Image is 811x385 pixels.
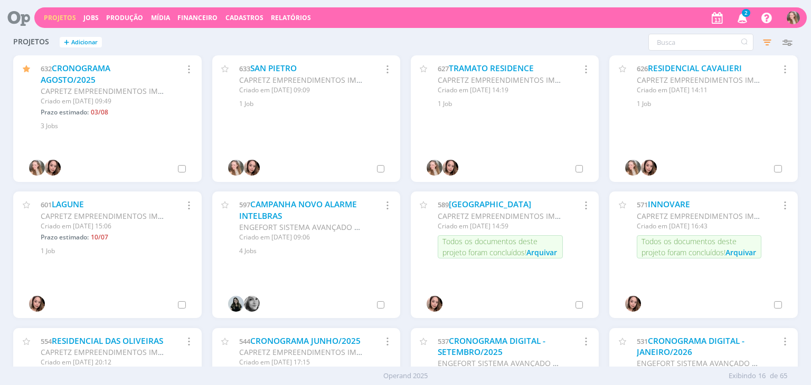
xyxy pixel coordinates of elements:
[641,160,657,176] img: T
[648,34,753,51] input: Busca
[239,233,364,242] div: Criado em [DATE] 09:06
[41,222,165,231] div: Criado em [DATE] 15:06
[71,39,98,46] span: Adicionar
[41,63,110,85] a: CRONOGRAMA AGOSTO/2025
[41,246,189,256] div: 1 Job
[427,296,442,312] img: T
[239,199,357,222] a: CAMPANHA NOVO ALARME INTELBRAS
[637,222,761,231] div: Criado em [DATE] 16:43
[91,108,108,117] span: 03/08
[786,8,800,27] button: G
[41,347,218,357] span: CAPRETZ EMPREENDIMENTOS IMOBILIARIOS LTDA
[228,160,244,176] img: G
[239,200,250,209] span: 597
[177,13,218,22] a: Financeiro
[239,64,250,73] span: 633
[80,14,102,22] button: Jobs
[29,296,45,312] img: T
[438,211,615,221] span: CAPRETZ EMPREENDIMENTOS IMOBILIARIOS LTDA
[41,64,52,73] span: 632
[106,13,143,22] a: Produção
[41,200,52,209] span: 601
[239,358,364,367] div: Criado em [DATE] 17:15
[41,121,189,131] div: 3 Jobs
[151,13,170,22] a: Mídia
[427,160,442,176] img: G
[758,371,766,381] span: 16
[770,371,778,381] span: de
[103,14,146,22] button: Produção
[41,233,89,242] span: Prazo estimado:
[91,233,108,242] span: 10/07
[438,85,562,95] div: Criado em [DATE] 14:19
[45,160,61,176] img: T
[239,85,364,95] div: Criado em [DATE] 09:09
[239,336,250,346] span: 544
[438,99,586,109] div: 1 Job
[225,13,263,22] span: Cadastros
[526,247,557,257] span: Arquivar
[41,336,52,346] span: 554
[239,246,388,256] div: 4 Jobs
[41,97,165,106] div: Criado em [DATE] 09:49
[637,336,648,346] span: 531
[250,335,361,346] a: CRONOGRAMA JUNHO/2025
[41,108,89,117] span: Prazo estimado:
[438,75,615,85] span: CAPRETZ EMPREENDIMENTOS IMOBILIARIOS LTDA
[625,296,641,312] img: T
[44,13,76,22] a: Projetos
[729,371,756,381] span: Exibindo
[637,64,648,73] span: 626
[742,9,750,17] span: 2
[780,371,787,381] span: 65
[52,199,84,210] a: LAGUNE
[625,160,641,176] img: G
[41,211,218,221] span: CAPRETZ EMPREENDIMENTOS IMOBILIARIOS LTDA
[271,13,311,22] a: Relatórios
[648,199,690,210] a: INNOVARE
[64,37,69,48] span: +
[642,236,737,257] span: Todos os documentos deste projeto foram concluídos!
[13,37,49,46] span: Projetos
[250,63,297,74] a: SAN PIETRO
[449,63,534,74] a: TRAMATO RESIDENCE
[268,14,314,22] button: Relatórios
[438,200,449,209] span: 589
[244,160,260,176] img: T
[244,296,260,312] img: J
[637,200,648,209] span: 571
[174,14,221,22] button: Financeiro
[438,335,545,358] a: CRONOGRAMA DIGITAL - SETEMBRO/2025
[148,14,173,22] button: Mídia
[60,37,102,48] button: +Adicionar
[725,247,756,257] span: Arquivar
[637,85,761,95] div: Criado em [DATE] 14:11
[222,14,267,22] button: Cadastros
[239,99,388,109] div: 1 Job
[228,296,244,312] img: V
[239,222,430,232] span: ENGEFORT SISTEMA AVANÇADO DE SEGURANÇA LTDA
[442,236,537,257] span: Todos os documentos deste projeto foram concluídos!
[29,160,45,176] img: G
[41,14,79,22] button: Projetos
[438,336,449,346] span: 537
[41,86,218,96] span: CAPRETZ EMPREENDIMENTOS IMOBILIARIOS LTDA
[438,358,628,368] span: ENGEFORT SISTEMA AVANÇADO DE SEGURANÇA LTDA
[239,347,417,357] span: CAPRETZ EMPREENDIMENTOS IMOBILIARIOS LTDA
[449,199,531,210] a: [GEOGRAPHIC_DATA]
[648,63,742,74] a: RESIDENCIAL CAVALIERI
[438,64,449,73] span: 627
[731,8,752,27] button: 2
[442,160,458,176] img: T
[637,335,744,358] a: CRONOGRAMA DIGITAL - JANEIRO/2026
[239,75,417,85] span: CAPRETZ EMPREENDIMENTOS IMOBILIARIOS LTDA
[52,335,163,346] a: RESIDENCIAL DAS OLIVEIRAS
[637,99,785,109] div: 1 Job
[41,358,165,367] div: Criado em [DATE] 20:12
[438,222,562,231] div: Criado em [DATE] 14:59
[83,13,99,22] a: Jobs
[787,11,800,24] img: G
